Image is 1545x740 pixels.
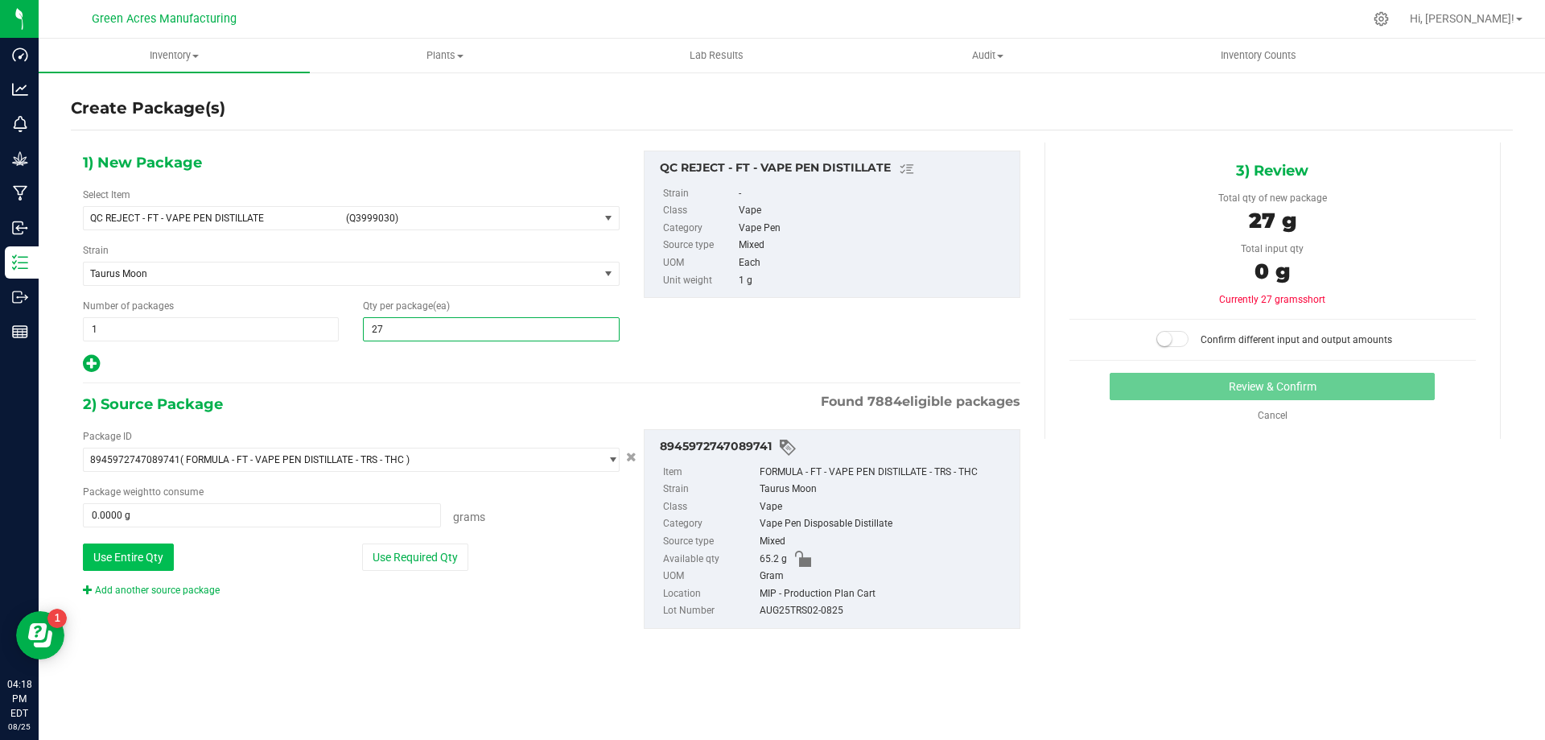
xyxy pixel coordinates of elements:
[12,324,28,340] inline-svg: Reports
[739,220,1011,238] div: Vape Pen
[663,533,756,551] label: Source type
[1218,192,1327,204] span: Total qty of new package
[663,498,756,516] label: Class
[663,237,735,254] label: Source type
[739,272,1011,290] div: 1 g
[12,151,28,167] inline-svg: Grow
[12,220,28,236] inline-svg: Inbound
[663,602,756,620] label: Lot Number
[310,39,581,72] a: Plants
[47,609,67,628] iframe: Resource center unread badge
[760,481,1011,498] div: Taurus Moon
[1303,294,1325,305] span: short
[760,568,1011,585] div: Gram
[12,47,28,63] inline-svg: Dashboard
[1410,12,1514,25] span: Hi, [PERSON_NAME]!
[760,585,1011,603] div: MIP - Production Plan Cart
[663,272,735,290] label: Unit weight
[760,602,1011,620] div: AUG25TRS02-0825
[668,48,765,63] span: Lab Results
[83,188,130,202] label: Select Item
[663,515,756,533] label: Category
[867,394,902,409] span: 7884
[1258,410,1287,421] a: Cancel
[12,116,28,132] inline-svg: Monitoring
[1110,373,1435,400] button: Review & Confirm
[599,207,619,229] span: select
[83,431,132,442] span: Package ID
[1371,11,1391,27] div: Manage settings
[581,39,852,72] a: Lab Results
[346,213,592,224] span: (Q3999030)
[453,511,485,523] span: Grams
[663,585,756,603] label: Location
[599,449,619,471] span: select
[663,202,735,220] label: Class
[663,254,735,272] label: UOM
[739,202,1011,220] div: Vape
[760,498,1011,516] div: Vape
[739,254,1011,272] div: Each
[92,12,237,26] span: Green Acres Manufacturing
[760,551,787,568] span: 65.2 g
[660,159,1011,179] div: QC REJECT - FT - VAPE PEN DISTILLATE
[739,237,1011,254] div: Mixed
[1199,48,1318,63] span: Inventory Counts
[71,97,225,120] h4: Create Package(s)
[83,585,220,596] a: Add another source package
[83,362,100,373] span: Add new output
[123,486,152,498] span: weight
[739,185,1011,203] div: -
[663,568,756,585] label: UOM
[84,318,338,341] input: 1
[821,392,1020,411] span: Found eligible packages
[16,611,64,659] iframe: Resource center
[12,185,28,201] inline-svg: Manufacturing
[1249,208,1296,234] span: 27 g
[1201,334,1392,345] span: Confirm different input and output amounts
[311,48,580,63] span: Plants
[12,81,28,97] inline-svg: Analytics
[83,544,174,571] button: Use Entire Qty
[1241,243,1304,254] span: Total input qty
[180,454,410,465] span: ( FORMULA - FT - VAPE PEN DISTILLATE - TRS - THC )
[84,504,440,527] input: 0.0000 g
[12,289,28,305] inline-svg: Outbound
[1236,159,1308,183] span: 3) Review
[663,481,756,498] label: Strain
[90,454,180,465] span: 8945972747089741
[1255,258,1290,284] span: 0 g
[660,438,1011,457] div: 8945972747089741
[12,254,28,271] inline-svg: Inventory
[1123,39,1395,72] a: Inventory Counts
[599,263,619,285] span: select
[852,39,1123,72] a: Audit
[433,300,450,312] span: (ea)
[663,220,735,238] label: Category
[83,300,174,312] span: Number of packages
[7,721,31,733] p: 08/25
[83,243,109,258] label: Strain
[760,464,1011,482] div: FORMULA - FT - VAPE PEN DISTILLATE - TRS - THC
[83,486,204,498] span: Package to consume
[7,677,31,721] p: 04:18 PM EDT
[1219,294,1325,305] span: Currently 27 grams
[363,300,450,312] span: Qty per package
[39,39,310,72] a: Inventory
[760,515,1011,533] div: Vape Pen Disposable Distillate
[853,48,1123,63] span: Audit
[621,446,641,469] button: Cancel button
[760,533,1011,551] div: Mixed
[663,464,756,482] label: Item
[663,185,735,203] label: Strain
[663,551,756,568] label: Available qty
[83,392,223,416] span: 2) Source Package
[90,213,336,224] span: QC REJECT - FT - VAPE PEN DISTILLATE
[362,544,468,571] button: Use Required Qty
[90,268,572,279] span: Taurus Moon
[83,151,202,175] span: 1) New Package
[39,48,310,63] span: Inventory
